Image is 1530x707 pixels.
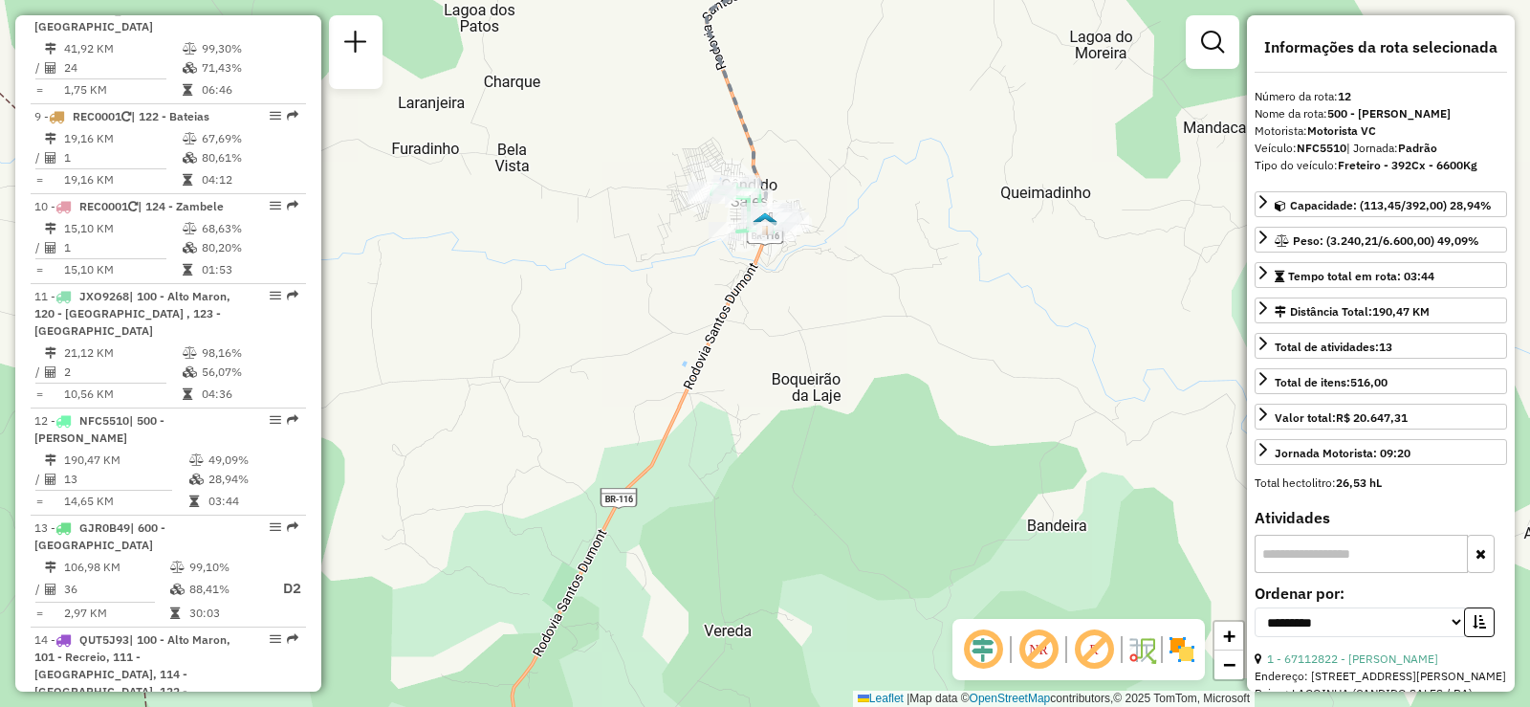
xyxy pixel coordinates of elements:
[1379,340,1392,354] strong: 13
[63,451,188,470] td: 190,47 KM
[1297,141,1346,155] strong: NFC5510
[1255,122,1507,140] div: Motorista:
[208,451,298,470] td: 49,09%
[183,62,197,74] i: % de utilização da cubagem
[1275,409,1408,427] div: Valor total:
[1288,269,1434,283] span: Tempo total em rota: 03:44
[63,80,182,99] td: 1,75 KM
[45,152,56,164] i: Total de Atividades
[1255,475,1507,492] div: Total hectolitro:
[63,238,182,257] td: 1
[63,219,182,238] td: 15,10 KM
[138,199,224,213] span: | 124 - Zambele
[34,148,44,167] td: /
[183,242,197,254] i: % de utilização da cubagem
[858,692,904,705] a: Leaflet
[45,242,56,254] i: Total de Atividades
[1255,38,1507,56] h4: Informações da rota selecionada
[34,289,230,338] span: 11 -
[73,109,121,123] span: REC0001
[287,521,298,533] em: Rota exportada
[45,454,56,466] i: Distância Total
[1255,157,1507,174] div: Tipo do veículo:
[1338,158,1477,172] strong: Freteiro - 392Cx - 6600Kg
[1275,445,1410,462] div: Jornada Motorista: 09:20
[1350,375,1388,389] strong: 516,00
[79,413,129,428] span: NFC5510
[188,577,265,601] td: 88,41%
[1223,624,1235,648] span: +
[1255,404,1507,430] a: Valor total:R$ 20.647,31
[63,148,182,167] td: 1
[1267,652,1438,666] a: 1 - 67112822 - [PERSON_NAME]
[183,43,197,55] i: % de utilização do peso
[1223,652,1235,676] span: −
[45,474,56,485] i: Total de Atividades
[79,289,129,303] span: JXO9268
[34,238,44,257] td: /
[201,129,297,148] td: 67,69%
[287,414,298,426] em: Rota exportada
[208,492,298,511] td: 03:44
[63,343,182,363] td: 21,12 KM
[1464,608,1495,637] button: Ordem crescente
[1214,622,1243,651] a: Zoom in
[201,80,297,99] td: 06:46
[34,80,44,99] td: =
[1255,368,1507,394] a: Total de itens:516,00
[183,84,192,96] i: Tempo total em rota
[189,454,204,466] i: % de utilização do peso
[63,492,188,511] td: 14,65 KM
[1293,233,1479,248] span: Peso: (3.240,21/6.600,00) 49,09%
[201,343,297,363] td: 98,16%
[63,470,188,489] td: 13
[1275,340,1392,354] span: Total de atividades:
[183,174,192,186] i: Tempo total em rota
[270,414,281,426] em: Opções
[1016,627,1061,673] span: Exibir NR
[188,558,265,577] td: 99,10%
[79,520,130,535] span: GJR0B49
[1255,333,1507,359] a: Total de atividades:13
[1338,89,1351,103] strong: 12
[183,152,197,164] i: % de utilização da cubagem
[270,633,281,645] em: Opções
[201,148,297,167] td: 80,61%
[34,413,164,445] span: 12 -
[63,558,169,577] td: 106,98 KM
[183,133,197,144] i: % de utilização do peso
[183,347,197,359] i: % de utilização do peso
[1255,509,1507,527] h4: Atividades
[1275,374,1388,391] div: Total de itens:
[1307,123,1376,138] strong: Motorista VC
[201,363,297,382] td: 56,07%
[183,366,197,378] i: % de utilização da cubagem
[189,474,204,485] i: % de utilização da cubagem
[1255,439,1507,465] a: Jornada Motorista: 09:20
[1214,651,1243,679] a: Zoom out
[63,39,182,58] td: 41,92 KM
[201,170,297,189] td: 04:12
[63,260,182,279] td: 15,10 KM
[45,347,56,359] i: Distância Total
[63,170,182,189] td: 19,16 KM
[1327,106,1451,121] strong: 500 - [PERSON_NAME]
[170,584,185,595] i: % de utilização da cubagem
[63,129,182,148] td: 19,16 KM
[63,577,169,601] td: 36
[270,521,281,533] em: Opções
[1275,303,1430,320] div: Distância Total:
[753,211,777,236] img: PA - Cândido Sales
[79,199,128,213] span: REC0001
[1193,23,1232,61] a: Exibir filtros
[34,492,44,511] td: =
[201,238,297,257] td: 80,20%
[34,363,44,382] td: /
[1255,191,1507,217] a: Capacidade: (113,45/392,00) 28,94%
[1336,410,1408,425] strong: R$ 20.647,31
[63,58,182,77] td: 24
[1398,141,1437,155] strong: Padrão
[208,470,298,489] td: 28,94%
[287,110,298,122] em: Rota exportada
[970,692,1051,705] a: OpenStreetMap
